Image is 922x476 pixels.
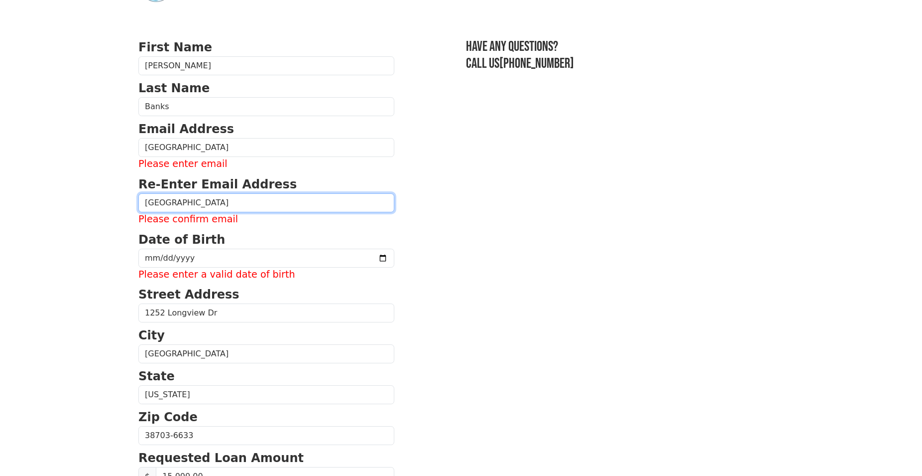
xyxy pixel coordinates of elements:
input: Last Name [138,97,394,116]
strong: Street Address [138,288,239,302]
input: City [138,344,394,363]
strong: Zip Code [138,410,198,424]
label: Please enter email [138,157,394,171]
strong: Requested Loan Amount [138,451,304,465]
h3: Call us [466,55,784,72]
label: Please confirm email [138,212,394,227]
strong: Last Name [138,81,210,95]
input: First Name [138,56,394,75]
input: Re-Enter Email Address [138,193,394,212]
strong: Email Address [138,122,234,136]
h3: Have any questions? [466,38,784,55]
strong: First Name [138,40,212,54]
strong: State [138,369,175,383]
strong: Re-Enter Email Address [138,177,297,191]
input: Zip Code [138,426,394,445]
input: Street Address [138,304,394,322]
a: [PHONE_NUMBER] [499,55,574,72]
input: Email Address [138,138,394,157]
label: Please enter a valid date of birth [138,268,394,282]
strong: City [138,328,165,342]
strong: Date of Birth [138,233,225,247]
